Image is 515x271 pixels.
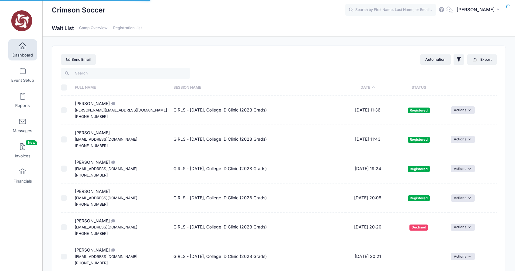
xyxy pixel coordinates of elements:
small: [PERSON_NAME][EMAIL_ADDRESS][DOMAIN_NAME] [75,108,167,112]
a: Dashboard [8,39,37,60]
span: Declined [409,225,428,230]
h1: Crimson Soccer [52,3,105,17]
td: GIRLS - [DATE], College ID Clinic (2028 Grads) [170,96,346,125]
th: Session Name: activate to sort column ascending [170,80,346,96]
a: Send Email [61,54,96,65]
button: Actions [451,136,475,143]
small: [PHONE_NUMBER] [75,231,108,236]
th: Full Name: activate to sort column ascending [72,80,170,96]
td: GIRLS - [DATE], College ID Clinic (2028 Grads) [170,184,346,213]
td: [DATE] 19:24 [346,154,390,184]
button: Actions [451,194,475,202]
small: [PHONE_NUMBER] [75,143,108,148]
th: Status: activate to sort column ascending [390,80,448,96]
td: [DATE] 20:08 [346,184,390,213]
span: [PERSON_NAME] [75,130,137,148]
span: [PERSON_NAME] [75,101,167,119]
a: InvoicesNew [8,140,37,161]
button: Actions [451,165,475,172]
td: GIRLS - [DATE], College ID Clinic (2028 Grads) [170,125,346,154]
span: Messages [13,128,32,133]
button: Actions [451,253,475,260]
td: [DATE] 11:36 [346,96,390,125]
small: [EMAIL_ADDRESS][DOMAIN_NAME] [75,166,137,171]
span: Registered [408,166,430,172]
small: [PHONE_NUMBER] [75,173,108,177]
span: New [26,140,37,145]
span: [PERSON_NAME] [457,6,495,13]
i: Class of 2028 Midfielder [110,248,115,252]
small: [EMAIL_ADDRESS][DOMAIN_NAME] [75,137,137,142]
small: [PHONE_NUMBER] [75,114,108,119]
i: 2028 FOWARD [110,102,115,106]
button: Actions [451,224,475,231]
span: Invoices [15,153,30,159]
input: Search by First Name, Last Name, or Email... [345,4,436,16]
span: [PERSON_NAME] [75,189,137,207]
button: Automation [420,54,451,65]
td: [DATE] 11:43 [346,125,390,154]
th: Date: activate to sort column descending [346,80,390,96]
img: Crimson Soccer [10,9,33,32]
span: [PERSON_NAME] [75,218,137,236]
span: Financials [13,179,32,184]
small: [EMAIL_ADDRESS][DOMAIN_NAME] [75,254,137,259]
i: 2028 Graduation Year Center Defense & Left Back Defense [110,160,115,164]
span: Event Setup [11,78,34,83]
a: Camp Overview [79,26,107,30]
a: Registration List [113,26,142,30]
button: Actions [451,106,475,114]
small: [PHONE_NUMBER] [75,202,108,207]
a: Financials [8,165,37,187]
a: Event Setup [8,64,37,86]
span: Reports [15,103,30,108]
input: Search [61,68,190,78]
button: Export [467,54,497,65]
span: Registered [408,195,430,201]
span: [PERSON_NAME] [75,247,137,265]
td: [DATE] 20:20 [346,213,390,242]
i: Class of 2028 Midfielder [110,219,115,223]
h1: Wait List [52,25,142,31]
a: Crimson Soccer [0,6,43,35]
button: [PERSON_NAME] [453,3,506,17]
span: [PERSON_NAME] [75,160,137,177]
td: GIRLS - [DATE], College ID Clinic (2028 Grads) [170,213,346,242]
small: [EMAIL_ADDRESS][DOMAIN_NAME] [75,225,137,229]
th: : activate to sort column ascending [448,80,497,96]
span: Dashboard [12,53,33,58]
td: GIRLS - [DATE], College ID Clinic (2028 Grads) [170,154,346,184]
a: Reports [8,90,37,111]
span: Registered [408,108,430,113]
small: [EMAIL_ADDRESS][DOMAIN_NAME] [75,196,137,200]
small: [PHONE_NUMBER] [75,261,108,265]
a: Messages [8,115,37,136]
span: Registered [408,137,430,142]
